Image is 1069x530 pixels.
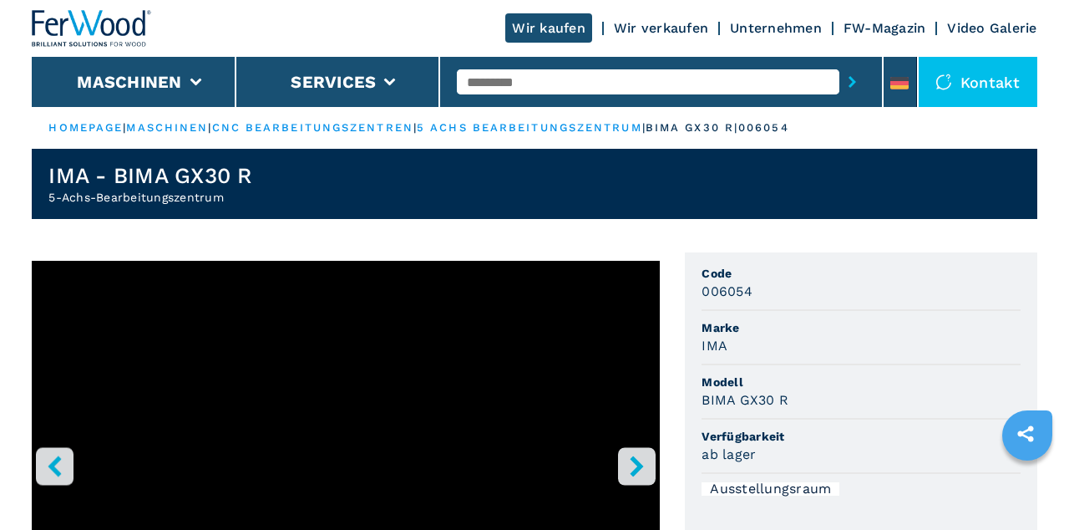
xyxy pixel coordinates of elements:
button: submit-button [839,63,865,101]
span: | [413,121,417,134]
a: maschinen [126,121,208,134]
a: Wir verkaufen [614,20,708,36]
span: Marke [702,319,1020,336]
a: Wir kaufen [505,13,592,43]
img: Ferwood [32,10,152,47]
a: FW-Magazin [844,20,926,36]
span: | [123,121,126,134]
a: 5 achs bearbeitungszentrum [417,121,642,134]
a: Unternehmen [730,20,822,36]
button: left-button [36,447,73,485]
p: bima gx30 r | [646,120,738,135]
button: Maschinen [77,72,181,92]
span: Modell [702,374,1020,390]
span: Verfügbarkeit [702,428,1020,445]
a: HOMEPAGE [48,121,123,134]
span: | [208,121,211,134]
h3: ab lager [702,445,756,464]
button: Services [291,72,376,92]
button: right-button [618,447,656,485]
h3: BIMA GX30 R [702,390,788,410]
iframe: Chat [998,455,1056,517]
h1: IMA - BIMA GX30 R [48,162,251,189]
h3: 006054 [702,282,752,301]
img: Kontakt [935,74,952,90]
a: sharethis [1005,413,1046,455]
div: Kontakt [919,57,1037,107]
span: Code [702,265,1020,282]
a: Video Galerie [947,20,1036,36]
a: cnc bearbeitungszentren [212,121,413,134]
p: 006054 [738,120,789,135]
span: | [642,121,646,134]
h2: 5-Achs-Bearbeitungszentrum [48,189,251,206]
h3: IMA [702,336,727,355]
div: Ausstellungsraum [702,482,839,496]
